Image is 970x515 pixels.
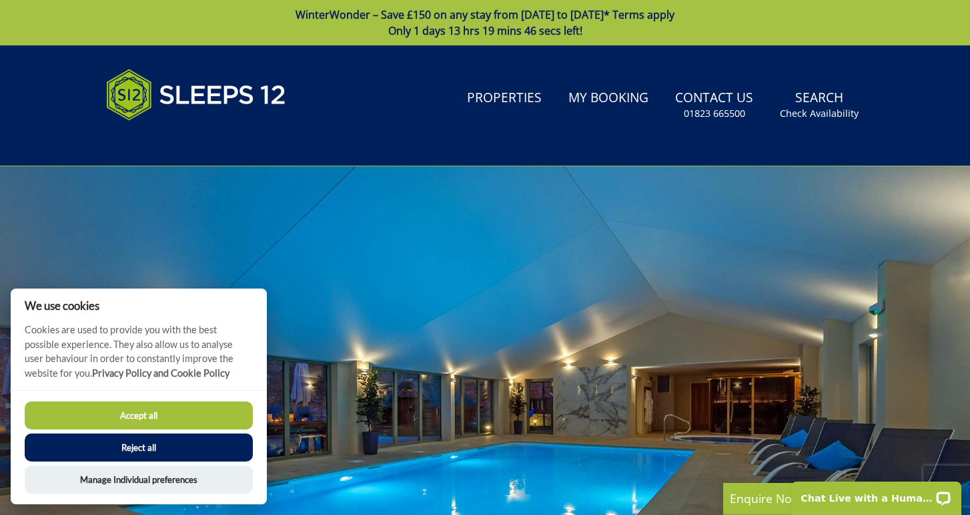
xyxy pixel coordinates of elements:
[783,473,970,515] iframe: LiveChat chat widget
[25,434,253,462] button: Reject all
[106,61,286,128] img: Sleeps 12
[92,367,229,379] a: Privacy Policy and Cookie Policy
[25,466,253,494] button: Manage Individual preferences
[25,401,253,430] button: Accept all
[563,83,654,114] a: My Booking
[99,136,239,148] iframe: Customer reviews powered by Trustpilot
[730,490,930,507] p: Enquire Now
[11,299,267,312] h2: We use cookies
[670,83,759,127] a: Contact Us01823 665500
[780,107,859,120] small: Check Availability
[775,83,864,127] a: SearchCheck Availability
[11,323,267,390] p: Cookies are used to provide you with the best possible experience. They also allow us to analyse ...
[684,107,745,120] small: 01823 665500
[462,83,547,114] a: Properties
[388,23,582,38] span: Only 1 days 13 hrs 19 mins 46 secs left!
